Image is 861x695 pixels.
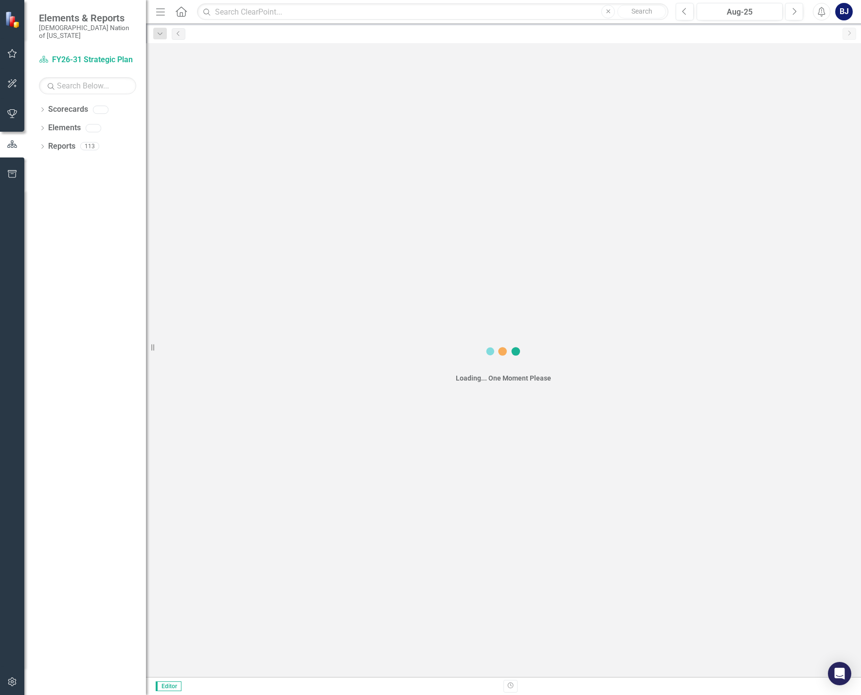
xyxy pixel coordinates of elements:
[700,6,779,18] div: Aug-25
[828,662,851,685] div: Open Intercom Messenger
[48,122,81,134] a: Elements
[617,5,666,18] button: Search
[48,141,75,152] a: Reports
[156,681,181,691] span: Editor
[697,3,783,20] button: Aug-25
[39,12,136,24] span: Elements & Reports
[197,3,668,20] input: Search ClearPoint...
[39,77,136,94] input: Search Below...
[835,3,853,20] button: BJ
[39,54,136,66] a: FY26-31 Strategic Plan
[5,11,22,28] img: ClearPoint Strategy
[631,7,652,15] span: Search
[48,104,88,115] a: Scorecards
[39,24,136,40] small: [DEMOGRAPHIC_DATA] Nation of [US_STATE]
[80,142,99,151] div: 113
[456,373,551,383] div: Loading... One Moment Please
